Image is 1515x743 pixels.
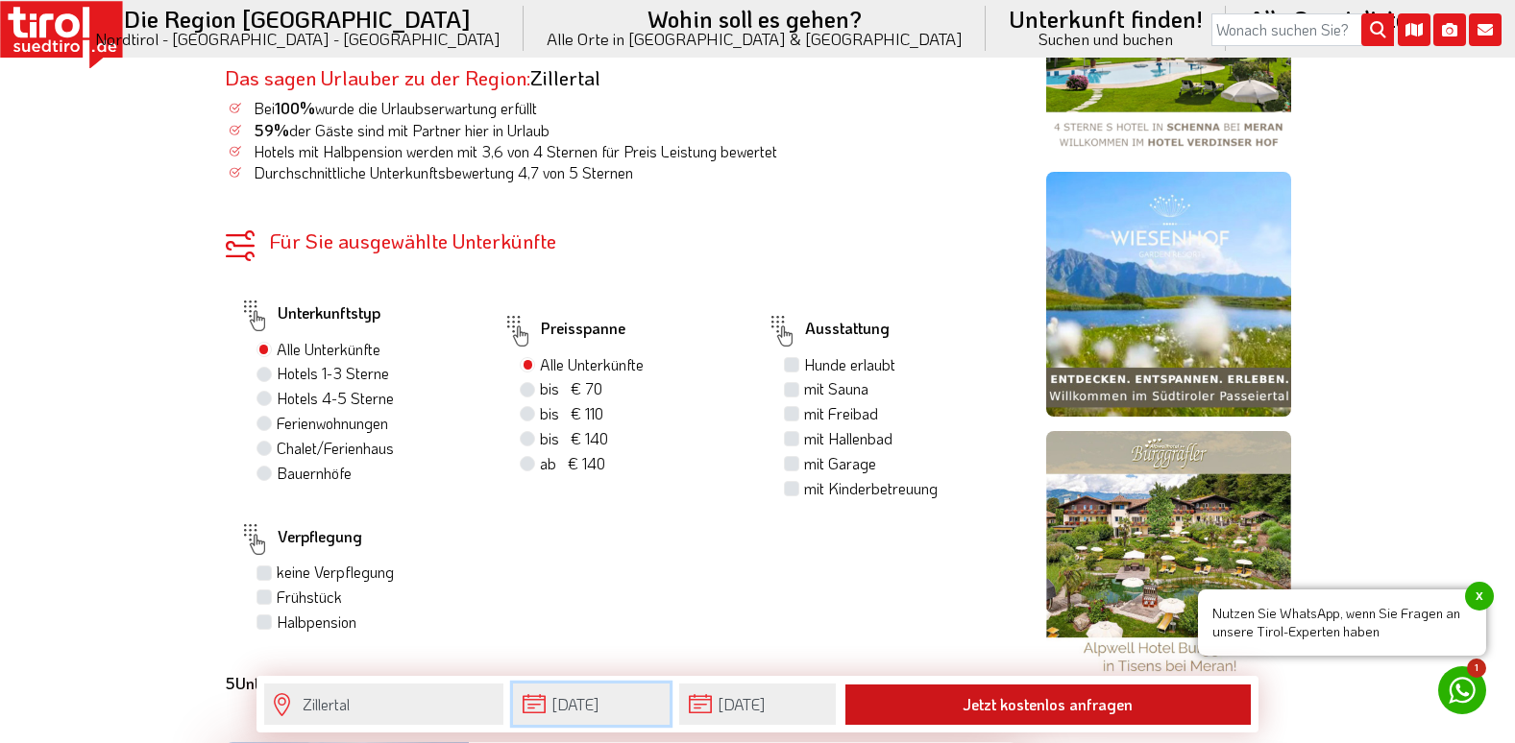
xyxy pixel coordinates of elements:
[679,683,836,725] input: Abreise
[254,120,289,140] b: 59%
[1046,172,1291,417] img: wiesenhof-sommer.jpg
[540,378,602,398] span: bis € 70
[804,403,878,424] label: mit Freibad
[225,673,235,693] b: 5
[239,294,380,338] label: Unterkunftstyp
[1438,666,1486,714] a: 1 Nutzen Sie WhatsApp, wenn Sie Fragen an unsere Tirol-Experten habenx
[277,339,380,360] label: Alle Unterkünfte
[277,562,394,583] label: keine Verpflegung
[547,31,963,47] small: Alle Orte in [GEOGRAPHIC_DATA] & [GEOGRAPHIC_DATA]
[1046,431,1291,676] img: burggraefler.jpg
[225,162,1017,183] li: Durchschnittliche Unterkunftsbewertung von 5 Sternen
[225,66,1017,88] h3: Zillertal
[540,403,603,423] span: bis € 110
[804,478,938,499] label: mit Kinderbetreuung
[804,428,892,449] label: mit Hallenbad
[225,673,501,693] b: Unterkünfte entsprechen Ihrer Auswahl
[804,378,868,399] label: mit Sauna
[225,98,1017,119] li: Bei wurde die Urlaubserwartung erfüllt
[225,120,1017,141] li: der Gäste sind mit Partner hier in Urlaub
[540,354,644,375] label: Alle Unterkünfte
[1398,13,1430,46] i: Karte öffnen
[804,453,876,474] label: mit Garage
[767,309,890,353] label: Ausstattung
[1433,13,1466,46] i: Fotogalerie
[225,64,530,90] span: Das sagen Urlauber zu der Region:
[225,141,1017,162] li: Hotels mit Halbpension werden mit 3,6 von 4 Sternen für Preis Leistung bewertet
[540,453,605,473] span: ab € 140
[1211,13,1394,46] input: Wonach suchen Sie?
[1009,31,1203,47] small: Suchen und buchen
[1465,582,1494,611] span: x
[277,463,352,484] label: Bauernhöfe
[1467,659,1486,678] span: 1
[225,230,1017,251] div: Für Sie ausgewählte Unterkünfte
[804,354,895,375] label: Hunde erlaubt
[277,413,388,434] label: Ferienwohnungen
[277,611,356,633] label: Halbpension
[518,162,539,182] span: 4,7
[1198,589,1486,656] span: Nutzen Sie WhatsApp, wenn Sie Fragen an unsere Tirol-Experten haben
[845,684,1251,725] button: Jetzt kostenlos anfragen
[277,587,342,608] label: Frühstück
[540,428,608,448] span: bis € 140
[277,388,394,409] label: Hotels 4-5 Sterne
[264,683,503,725] input: Wo soll's hingehen?
[239,517,362,562] label: Verpflegung
[277,438,394,459] label: Chalet/Ferienhaus
[1469,13,1502,46] i: Kontakt
[95,31,501,47] small: Nordtirol - [GEOGRAPHIC_DATA] - [GEOGRAPHIC_DATA]
[513,683,670,725] input: Anreise
[277,363,389,384] label: Hotels 1-3 Sterne
[502,309,625,353] label: Preisspanne
[275,98,315,118] b: 100%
